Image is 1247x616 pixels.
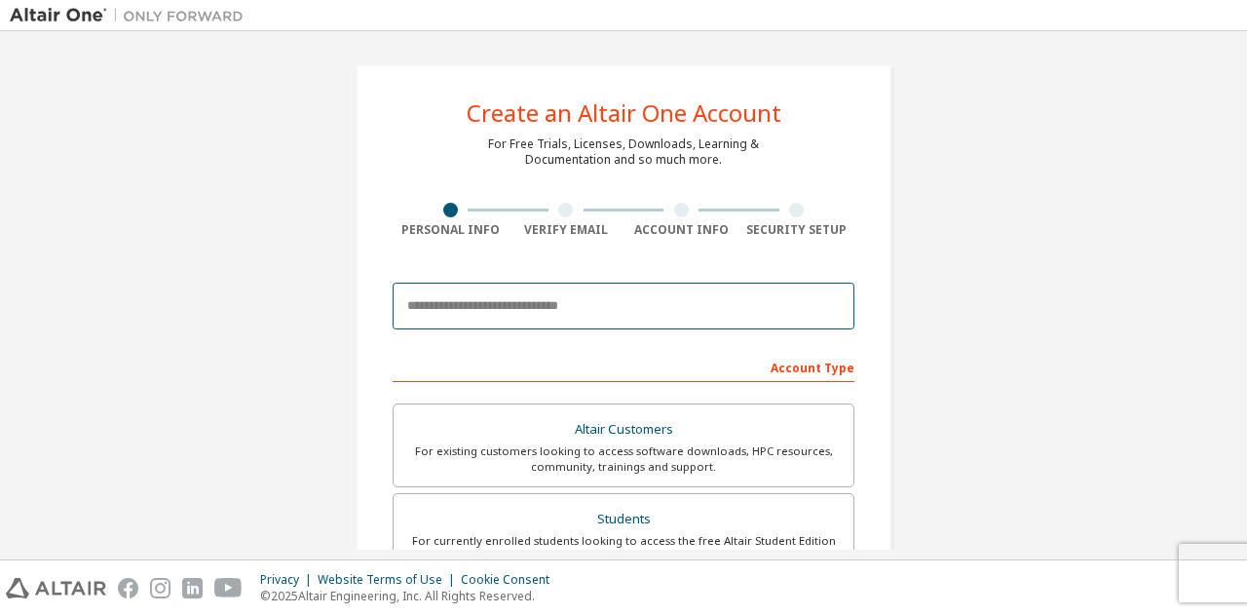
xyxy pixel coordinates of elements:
img: Altair One [10,6,253,25]
div: Security Setup [739,222,855,238]
img: altair_logo.svg [6,578,106,598]
div: Cookie Consent [461,572,561,588]
div: For Free Trials, Licenses, Downloads, Learning & Documentation and so much more. [488,136,759,168]
div: Personal Info [393,222,509,238]
img: youtube.svg [214,578,243,598]
div: Verify Email [509,222,624,238]
img: facebook.svg [118,578,138,598]
div: For currently enrolled students looking to access the free Altair Student Edition bundle and all ... [405,533,842,564]
div: Account Type [393,351,854,382]
p: © 2025 Altair Engineering, Inc. All Rights Reserved. [260,588,561,604]
img: linkedin.svg [182,578,203,598]
div: For existing customers looking to access software downloads, HPC resources, community, trainings ... [405,443,842,475]
img: instagram.svg [150,578,170,598]
div: Account Info [623,222,739,238]
div: Altair Customers [405,416,842,443]
div: Website Terms of Use [318,572,461,588]
div: Students [405,506,842,533]
div: Create an Altair One Account [467,101,781,125]
div: Privacy [260,572,318,588]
